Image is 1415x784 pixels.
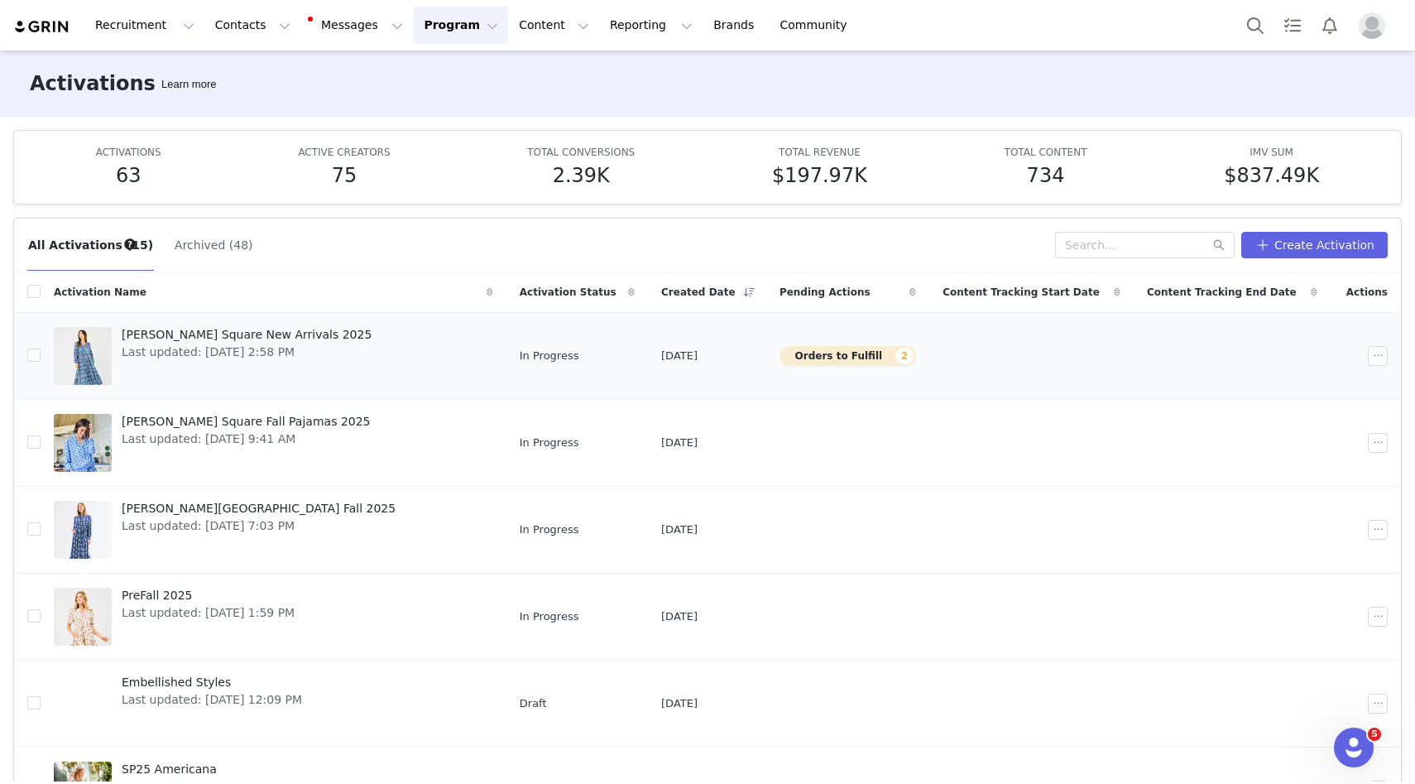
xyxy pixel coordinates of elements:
[54,323,493,389] a: [PERSON_NAME] Square New Arrivals 2025Last updated: [DATE] 2:58 PM
[332,161,357,190] h5: 75
[122,587,295,604] span: PreFall 2025
[85,7,204,44] button: Recruitment
[779,285,871,300] span: Pending Actions
[1334,728,1374,767] iframe: Intercom live chat
[1250,147,1293,158] span: IMV SUM
[1368,728,1381,741] span: 5
[779,147,861,158] span: TOTAL REVENUE
[122,500,396,517] span: [PERSON_NAME][GEOGRAPHIC_DATA] Fall 2025
[520,522,579,538] span: In Progress
[1237,7,1273,44] button: Search
[661,608,698,625] span: [DATE]
[30,69,156,99] h3: Activations
[122,413,371,430] span: [PERSON_NAME] Square Fall Pajamas 2025
[1027,161,1065,190] h5: 734
[1359,12,1385,39] img: placeholder-profile.jpg
[122,691,302,709] span: Last updated: [DATE] 12:09 PM
[54,497,493,563] a: [PERSON_NAME][GEOGRAPHIC_DATA] Fall 2025Last updated: [DATE] 7:03 PM
[1224,161,1319,190] h5: $837.49K
[54,410,493,476] a: [PERSON_NAME] Square Fall Pajamas 2025Last updated: [DATE] 9:41 AM
[174,232,253,258] button: Archived (48)
[205,7,300,44] button: Contacts
[13,19,71,35] img: grin logo
[509,7,599,44] button: Content
[661,522,698,538] span: [DATE]
[122,326,372,344] span: [PERSON_NAME] Square New Arrivals 2025
[520,348,579,364] span: In Progress
[600,7,703,44] button: Reporting
[1241,232,1388,258] button: Create Activation
[1274,7,1311,44] a: Tasks
[1349,12,1402,39] button: Profile
[661,435,698,451] span: [DATE]
[520,695,547,712] span: Draft
[122,237,137,252] div: Tooltip anchor
[1213,239,1225,251] i: icon: search
[301,7,413,44] button: Messages
[414,7,508,44] button: Program
[1312,7,1348,44] button: Notifications
[54,671,493,737] a: Embellished StylesLast updated: [DATE] 12:09 PM
[661,695,698,712] span: [DATE]
[122,604,295,622] span: Last updated: [DATE] 1:59 PM
[122,517,396,535] span: Last updated: [DATE] 7:03 PM
[158,76,219,93] div: Tooltip anchor
[122,344,372,361] span: Last updated: [DATE] 2:58 PM
[1147,285,1297,300] span: Content Tracking End Date
[527,147,635,158] span: TOTAL CONVERSIONS
[661,285,736,300] span: Created Date
[1005,147,1087,158] span: TOTAL CONTENT
[1331,275,1401,310] div: Actions
[298,147,390,158] span: ACTIVE CREATORS
[770,7,865,44] a: Community
[122,430,371,448] span: Last updated: [DATE] 9:41 AM
[122,761,295,778] span: SP25 Americana
[703,7,769,44] a: Brands
[116,161,141,190] h5: 63
[96,147,161,158] span: ACTIVATIONS
[520,285,616,300] span: Activation Status
[553,161,610,190] h5: 2.39K
[54,285,146,300] span: Activation Name
[27,232,154,258] button: All Activations (15)
[122,674,302,691] span: Embellished Styles
[520,435,579,451] span: In Progress
[772,161,867,190] h5: $197.97K
[54,584,493,650] a: PreFall 2025Last updated: [DATE] 1:59 PM
[779,346,916,366] button: Orders to Fulfill2
[661,348,698,364] span: [DATE]
[1055,232,1235,258] input: Search...
[943,285,1100,300] span: Content Tracking Start Date
[520,608,579,625] span: In Progress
